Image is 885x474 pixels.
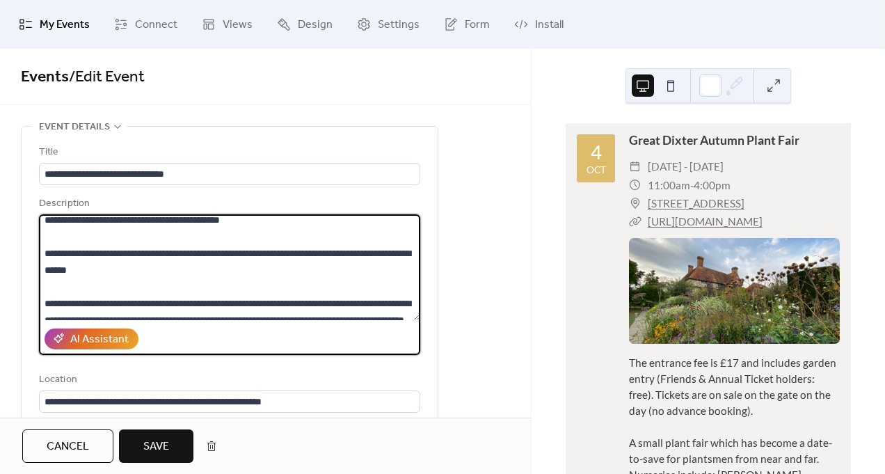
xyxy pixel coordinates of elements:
a: Settings [346,6,430,43]
span: Settings [378,17,420,33]
span: 4:00pm [694,176,731,194]
span: Views [223,17,253,33]
span: Install [535,17,564,33]
div: ​ [629,212,641,230]
span: - [690,176,694,194]
span: Event details [39,119,110,136]
a: Install [504,6,574,43]
div: Oct [587,165,606,175]
a: Form [433,6,500,43]
button: Save [119,429,193,463]
div: ​ [629,157,641,175]
div: ​ [629,194,641,212]
div: Title [39,144,417,161]
span: Save [143,439,169,455]
a: Events [21,62,69,93]
div: ​ [629,176,641,194]
span: 11:00am [648,176,690,194]
button: AI Assistant [45,329,138,349]
span: Connect [135,17,177,33]
a: Great Dixter Autumn Plant Fair [629,133,799,148]
a: My Events [8,6,100,43]
span: My Events [40,17,90,33]
button: Cancel [22,429,113,463]
div: AI Assistant [70,331,129,348]
a: [STREET_ADDRESS] [648,194,744,212]
div: 4 [591,143,602,162]
div: Location [39,372,417,388]
span: Form [465,17,490,33]
a: Views [191,6,263,43]
a: Connect [104,6,188,43]
span: / Edit Event [69,62,145,93]
a: [URL][DOMAIN_NAME] [648,215,763,228]
span: [DATE] - [DATE] [648,157,724,175]
span: Design [298,17,333,33]
span: Cancel [47,439,89,455]
a: Design [266,6,343,43]
div: Description [39,196,417,212]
